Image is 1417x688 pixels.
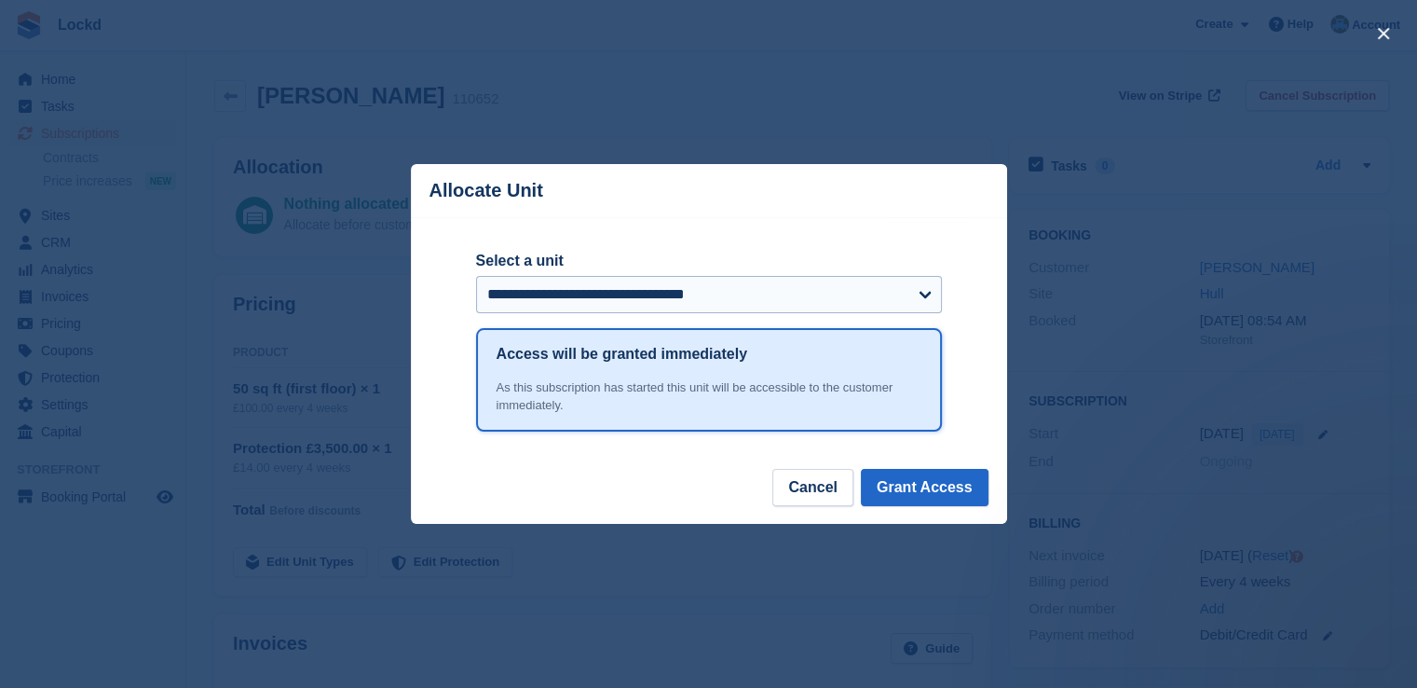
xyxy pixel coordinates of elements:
h1: Access will be granted immediately [497,343,747,365]
button: close [1369,19,1398,48]
button: Cancel [772,469,852,506]
button: Grant Access [861,469,988,506]
div: As this subscription has started this unit will be accessible to the customer immediately. [497,378,921,415]
label: Select a unit [476,250,942,272]
p: Allocate Unit [429,180,543,201]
